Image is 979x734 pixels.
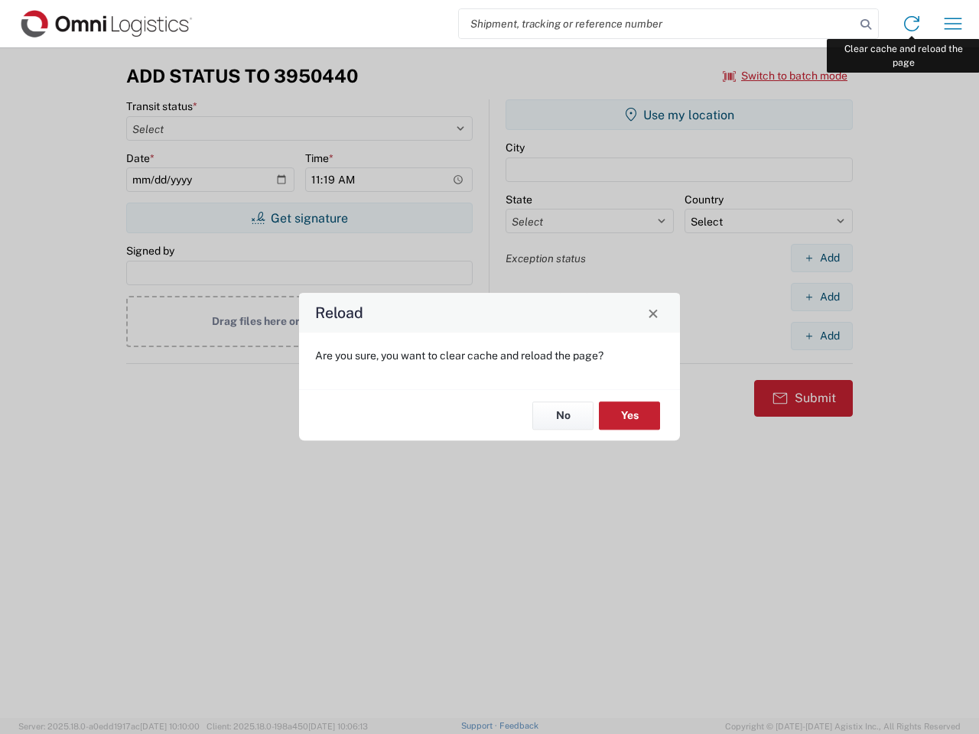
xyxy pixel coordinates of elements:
input: Shipment, tracking or reference number [459,9,855,38]
p: Are you sure, you want to clear cache and reload the page? [315,349,664,362]
h4: Reload [315,302,363,324]
button: Yes [599,401,660,430]
button: Close [642,302,664,323]
button: No [532,401,594,430]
